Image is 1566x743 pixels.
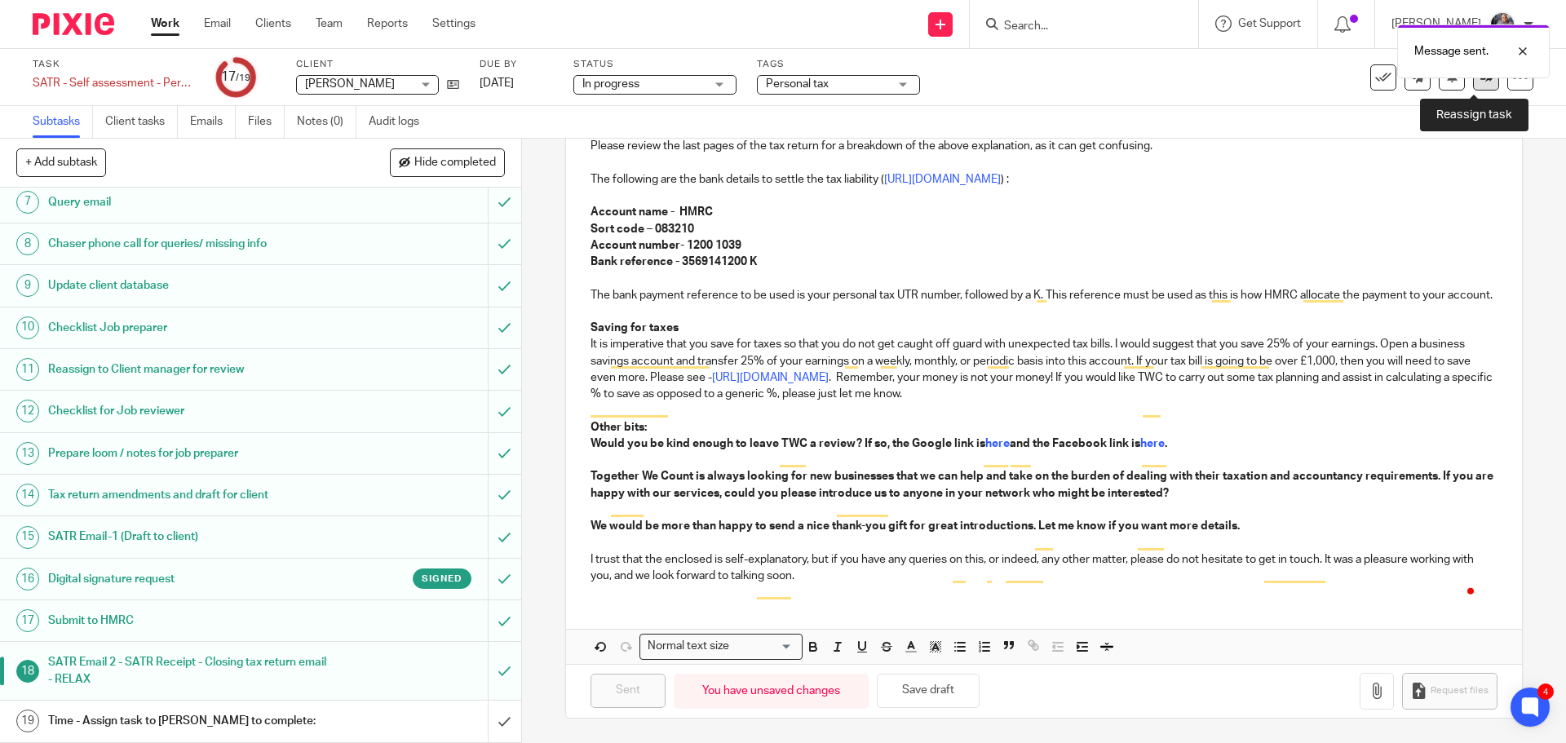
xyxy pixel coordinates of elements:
[297,106,356,138] a: Notes (0)
[33,75,196,91] div: SATR - Self assessment - Personal tax return SATR 23/24
[221,68,250,86] div: 17
[48,399,330,423] h1: Checklist for Job reviewer
[1489,11,1515,38] img: -%20%20-%20studio@ingrained.co.uk%20for%20%20-20220223%20at%20101413%20-%201W1A2026.jpg
[591,471,1496,498] strong: Together We Count is always looking for new businesses that we can help and take on the burden of...
[480,58,553,71] label: Due by
[105,106,178,138] a: Client tasks
[16,358,39,381] div: 11
[48,357,330,382] h1: Reassign to Client manager for review
[712,372,829,383] a: [URL][DOMAIN_NAME]
[1431,684,1489,697] span: Request files
[16,484,39,506] div: 14
[1140,438,1165,449] a: here
[369,106,431,138] a: Audit logs
[16,526,39,549] div: 15
[591,206,713,218] strong: Account name - HMRC
[1402,673,1497,710] button: Request files
[644,638,732,655] span: Normal text size
[48,273,330,298] h1: Update client database
[591,674,666,709] input: Sent
[884,174,1001,185] a: [URL][DOMAIN_NAME]
[1414,43,1489,60] p: Message sent.
[757,58,920,71] label: Tags
[367,15,408,32] a: Reports
[48,441,330,466] h1: Prepare loom / notes for job preparer
[1165,438,1167,449] strong: .
[16,442,39,465] div: 13
[48,316,330,340] h1: Checklist Job preparer
[33,58,196,71] label: Task
[582,78,639,90] span: In progress
[591,422,647,433] strong: Other bits:
[734,638,793,655] input: Search for option
[296,58,459,71] label: Client
[16,191,39,214] div: 7
[236,73,250,82] small: /19
[639,634,803,659] div: Search for option
[316,15,343,32] a: Team
[190,106,236,138] a: Emails
[16,274,39,297] div: 9
[48,524,330,549] h1: SATR Email-1 (Draft to client)
[255,15,291,32] a: Clients
[48,608,330,633] h1: Submit to HMRC
[16,710,39,732] div: 19
[16,660,39,683] div: 18
[48,483,330,507] h1: Tax return amendments and draft for client
[766,78,829,90] span: Personal tax
[390,148,505,176] button: Hide completed
[48,709,330,733] h1: Time - Assign task to [PERSON_NAME] to complete:
[48,567,330,591] h1: Digital signature request
[16,232,39,255] div: 8
[16,400,39,422] div: 12
[248,106,285,138] a: Files
[432,15,476,32] a: Settings
[414,157,496,170] span: Hide completed
[422,572,462,586] span: Signed
[204,15,231,32] a: Email
[591,256,757,268] strong: Bank reference - 3569141200 K
[305,78,395,90] span: [PERSON_NAME]
[480,77,514,89] span: [DATE]
[16,148,106,176] button: + Add subtask
[591,223,694,235] strong: Sort code – 083210
[1537,683,1554,700] div: 4
[985,438,1010,449] a: here
[591,322,679,334] strong: Saving for taxes
[151,15,179,32] a: Work
[591,240,741,251] strong: Account number- 1200 1039
[33,106,93,138] a: Subtasks
[16,609,39,632] div: 17
[877,674,980,709] button: Save draft
[674,674,869,709] div: You have unsaved changes
[48,190,330,214] h1: Query email
[48,650,330,692] h1: SATR Email 2 - SATR Receipt - Closing tax return email - RELAX
[591,551,1497,585] p: I trust that the enclosed is self-explanatory, but if you have any queries on this, or indeed, an...
[591,438,985,449] strong: Would you be kind enough to leave TWC a review? If so, the Google link is
[16,568,39,590] div: 16
[33,13,114,35] img: Pixie
[573,58,737,71] label: Status
[591,520,1240,532] strong: We would be more than happy to send a nice thank-you gift for great introductions. Let me know if...
[48,232,330,256] h1: Chaser phone call for queries/ missing info
[16,316,39,339] div: 10
[1010,438,1140,449] strong: and the Facebook link is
